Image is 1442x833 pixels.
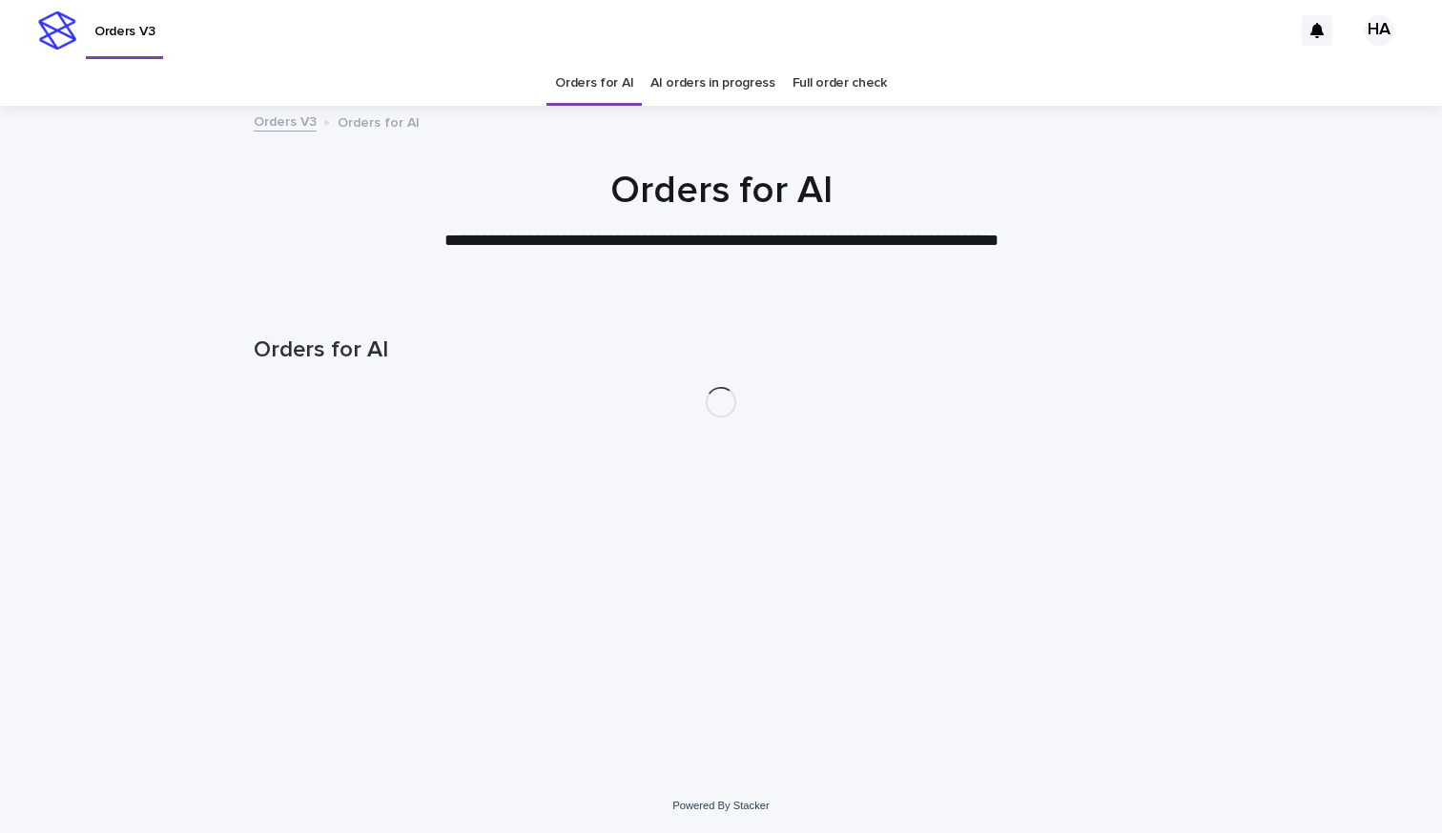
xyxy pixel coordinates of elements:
h1: Orders for AI [254,336,1188,364]
p: Orders for AI [338,111,420,132]
a: Orders V3 [254,110,317,132]
div: HA [1364,15,1394,46]
img: stacker-logo-s-only.png [38,11,76,50]
a: Powered By Stacker [672,800,769,811]
a: Orders for AI [555,61,633,106]
a: Full order check [793,61,887,106]
h1: Orders for AI [254,168,1188,213]
a: AI orders in progress [650,61,775,106]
